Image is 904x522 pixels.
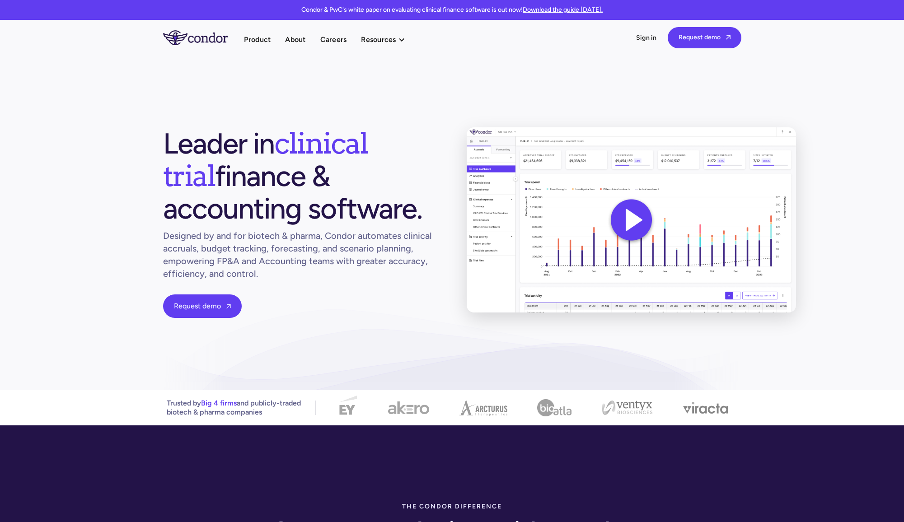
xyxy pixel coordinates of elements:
[167,399,301,417] p: Trusted by and publicly-traded biotech & pharma companies
[668,27,741,48] a: Request demo
[201,399,237,407] span: Big 4 firms
[163,127,438,225] h1: Leader in finance & accounting software.
[163,294,242,318] a: Request demo
[402,498,502,516] div: The condor difference
[320,33,347,46] a: Careers
[285,33,305,46] a: About
[301,5,603,14] p: Condor & PwC's white paper on evaluating clinical finance software is out now!
[163,229,438,280] h1: Designed by and for biotech & pharma, Condor automates clinical accruals, budget tracking, foreca...
[226,303,231,309] span: 
[163,126,368,193] span: clinical trial
[361,33,414,46] div: Resources
[523,6,603,14] a: Download the guide [DATE].
[163,30,244,45] a: home
[726,34,731,40] span: 
[636,33,657,42] a: Sign in
[361,33,396,46] div: Resources
[244,33,271,46] a: Product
